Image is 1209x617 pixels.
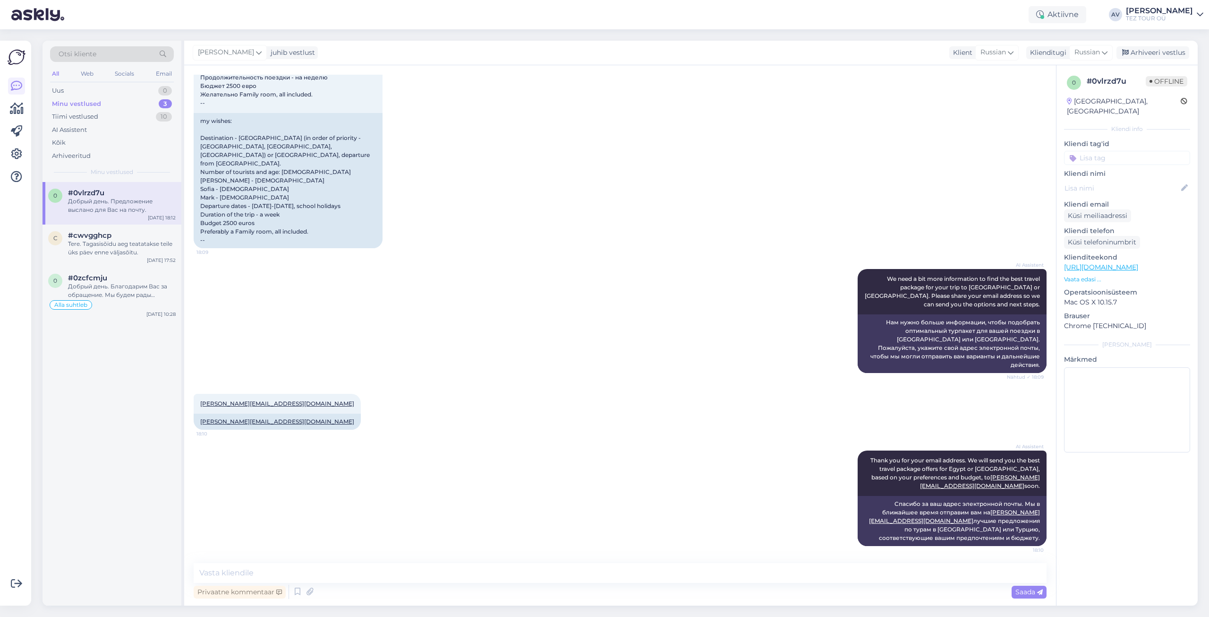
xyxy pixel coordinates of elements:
span: Minu vestlused [91,168,133,176]
span: AI Assistent [1008,443,1044,450]
p: Klienditeekond [1064,252,1190,262]
span: Thank you for your email address. We will send you the best travel package offers for Egypt or [G... [870,457,1041,489]
div: [DATE] 17:52 [147,257,176,264]
div: Tere. Tagasisõidu aeg teatatakse teile üks päev enne väljasõitu. [68,240,176,257]
div: [PERSON_NAME] [1126,7,1193,15]
div: my wishes: Destination - [GEOGRAPHIC_DATA] (in order of priority - [GEOGRAPHIC_DATA], [GEOGRAPHIC... [194,113,383,248]
span: Otsi kliente [59,49,96,59]
span: Offline [1146,76,1187,87]
div: AI Assistent [52,125,87,135]
img: Askly Logo [8,48,26,66]
span: AI Assistent [1008,261,1044,269]
div: juhib vestlust [267,48,315,58]
p: Märkmed [1064,355,1190,365]
div: Arhiveeritud [52,151,91,161]
span: 0 [53,192,57,199]
span: 18:10 [196,430,232,437]
div: [GEOGRAPHIC_DATA], [GEOGRAPHIC_DATA] [1067,96,1181,116]
p: Vaata edasi ... [1064,275,1190,284]
div: Добрый день. Предложение выслано для Вас на почту. [68,197,176,214]
a: [PERSON_NAME][EMAIL_ADDRESS][DOMAIN_NAME] [200,400,354,407]
p: Kliendi tag'id [1064,139,1190,149]
div: 10 [156,112,172,122]
p: Mac OS X 10.15.7 [1064,297,1190,307]
div: Privaatne kommentaar [194,586,286,599]
a: [URL][DOMAIN_NAME] [1064,263,1138,271]
p: Brauser [1064,311,1190,321]
div: Küsi meiliaadressi [1064,209,1131,222]
div: Küsi telefoninumbrit [1064,236,1140,249]
div: Aktiivne [1029,6,1086,23]
div: Klient [949,48,972,58]
span: Russian [1074,47,1100,58]
div: Добрый день. Благодарим Вас за обращение. Мы будем рады предложить для отдыха Крит и [GEOGRAPHIC_... [68,282,176,299]
span: #0vlrzd7u [68,189,104,197]
div: Email [154,68,174,80]
a: [PERSON_NAME]TEZ TOUR OÜ [1126,7,1203,22]
div: # 0vlrzd7u [1087,76,1146,87]
span: Nähtud ✓ 18:09 [1007,374,1044,381]
span: 18:10 [1008,547,1044,554]
p: Kliendi nimi [1064,169,1190,179]
span: We need a bit more information to find the best travel package for your trip to [GEOGRAPHIC_DATA]... [865,275,1041,308]
div: [PERSON_NAME] [1064,340,1190,349]
div: Нам нужно больше информации, чтобы подобрать оптимальный турпакет для вашей поездки в [GEOGRAPHIC... [858,314,1047,373]
input: Lisa tag [1064,151,1190,165]
span: 0 [53,277,57,284]
span: 18:09 [196,249,232,256]
div: 0 [158,86,172,96]
span: #0zcfcmju [68,274,107,282]
div: All [50,68,61,80]
span: 0 [1072,79,1076,86]
div: Спасибо за ваш адрес электронной почты. Мы в ближайшее время отправим вам на лучшие предложения п... [858,496,1047,546]
div: Uus [52,86,64,96]
p: Operatsioonisüsteem [1064,287,1190,297]
div: Socials [113,68,136,80]
p: Chrome [TECHNICAL_ID] [1064,321,1190,331]
div: Kliendi info [1064,125,1190,133]
input: Lisa nimi [1064,183,1179,193]
div: Minu vestlused [52,99,101,109]
div: AV [1109,8,1122,21]
div: Klienditugi [1026,48,1066,58]
div: [DATE] 18:12 [148,214,176,221]
div: 3 [159,99,172,109]
span: Alla suhtleb [54,302,87,308]
span: Saada [1015,588,1043,596]
p: Kliendi telefon [1064,226,1190,236]
div: [DATE] 10:28 [146,311,176,318]
div: Kõik [52,138,66,148]
div: Web [79,68,95,80]
p: Kliendi email [1064,200,1190,209]
a: [PERSON_NAME][EMAIL_ADDRESS][DOMAIN_NAME] [200,418,354,425]
span: c [53,235,58,242]
span: #cwvgghcp [68,231,111,240]
div: TEZ TOUR OÜ [1126,15,1193,22]
div: Tiimi vestlused [52,112,98,122]
div: Arhiveeri vestlus [1116,46,1189,59]
span: Russian [980,47,1006,58]
span: [PERSON_NAME] [198,47,254,58]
